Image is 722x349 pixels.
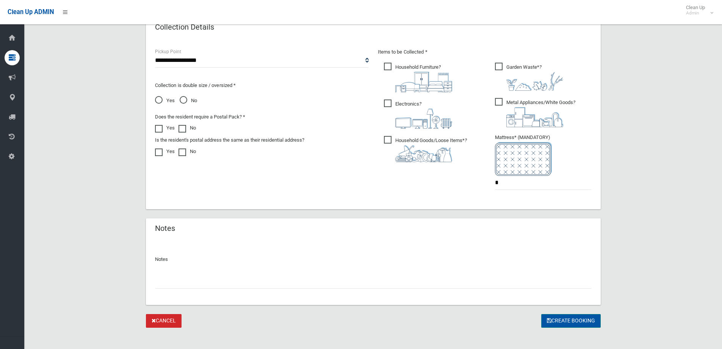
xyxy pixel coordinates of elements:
[179,147,196,156] label: No
[686,10,705,16] small: Admin
[179,123,196,133] label: No
[495,63,563,91] span: Garden Waste*
[146,314,182,328] a: Cancel
[155,123,175,133] label: Yes
[682,5,713,16] span: Clean Up
[495,142,552,176] img: e7408bece873d2c1783593a074e5cb2f.png
[506,107,563,127] img: 36c1b0289cb1767239cdd3de9e694f19.png
[8,8,54,16] span: Clean Up ADMIN
[146,221,184,236] header: Notes
[495,134,592,176] span: Mattress* (MANDATORY)
[395,72,452,92] img: aa9efdbe659d29b613fca23ba79d85cb.png
[155,255,592,264] p: Notes
[146,20,223,35] header: Collection Details
[506,99,575,127] i: ?
[395,137,467,162] i: ?
[395,101,452,129] i: ?
[378,47,592,57] p: Items to be Collected *
[384,99,452,129] span: Electronics
[155,147,175,156] label: Yes
[495,98,575,127] span: Metal Appliances/White Goods
[384,136,467,162] span: Household Goods/Loose Items*
[395,64,452,92] i: ?
[541,314,601,328] button: Create Booking
[180,96,197,105] span: No
[155,96,175,105] span: Yes
[155,81,369,90] p: Collection is double size / oversized *
[155,112,245,122] label: Does the resident require a Postal Pack? *
[395,145,452,162] img: b13cc3517677393f34c0a387616ef184.png
[395,109,452,129] img: 394712a680b73dbc3d2a6a3a7ffe5a07.png
[506,64,563,91] i: ?
[384,63,452,92] span: Household Furniture
[155,136,304,145] label: Is the resident's postal address the same as their residential address?
[506,72,563,91] img: 4fd8a5c772b2c999c83690221e5242e0.png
